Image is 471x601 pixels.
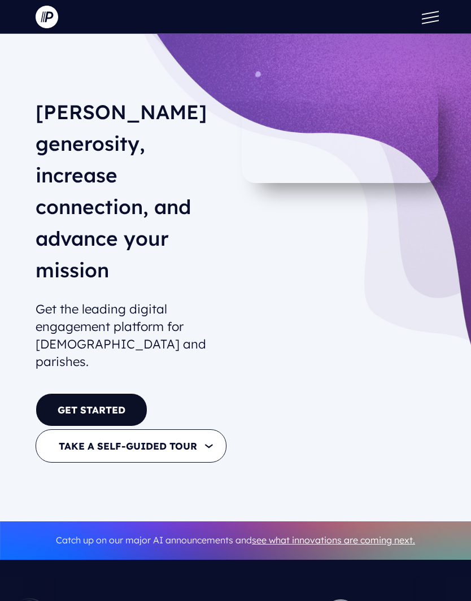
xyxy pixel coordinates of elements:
h1: [PERSON_NAME] generosity, increase connection, and advance your mission [36,96,226,295]
h2: Get the leading digital engagement platform for [DEMOGRAPHIC_DATA] and parishes. [36,296,226,374]
a: GET STARTED [36,393,147,426]
button: TAKE A SELF-GUIDED TOUR [36,429,226,463]
a: see what innovations are coming next. [252,534,415,546]
p: Catch up on our major AI announcements and [36,529,435,552]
